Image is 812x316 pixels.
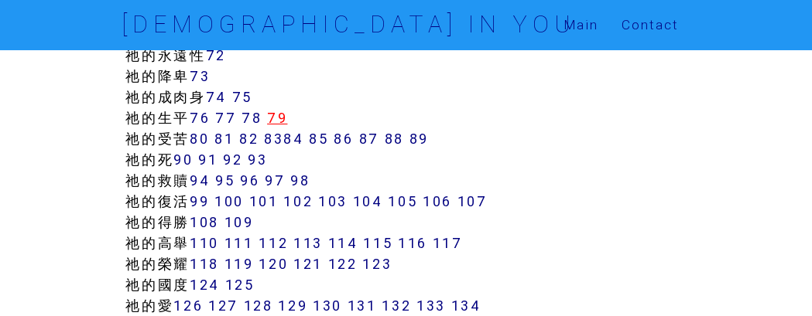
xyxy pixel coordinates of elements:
a: 72 [206,46,226,64]
a: 118 [190,255,219,273]
a: 134 [451,297,481,314]
a: 131 [348,297,377,314]
a: 115 [363,234,392,252]
a: 128 [244,297,273,314]
a: 107 [457,192,488,210]
a: 93 [248,151,267,168]
a: 85 [309,130,328,148]
a: 91 [198,151,218,168]
a: 87 [358,130,379,148]
a: 111 [224,234,254,252]
a: 98 [290,172,310,189]
a: 103 [318,192,348,210]
a: 86 [334,130,353,148]
a: 126 [173,297,203,314]
a: 114 [328,234,358,252]
a: 116 [398,234,427,252]
a: 81 [214,130,234,148]
a: 92 [223,151,242,168]
a: 75 [232,88,252,106]
a: 83 [264,130,283,148]
a: 113 [293,234,323,252]
iframe: Chat [746,246,800,304]
a: 133 [416,297,446,314]
a: 129 [278,297,307,314]
a: 117 [433,234,463,252]
a: 82 [239,130,259,148]
a: 95 [215,172,235,189]
a: 122 [328,255,358,273]
a: 90 [173,151,193,168]
a: 89 [409,130,428,148]
a: 78 [242,109,262,127]
a: 80 [190,130,209,148]
a: 127 [208,297,238,314]
a: 76 [190,109,210,127]
a: 106 [423,192,452,210]
a: 104 [353,192,383,210]
a: 121 [293,255,323,273]
a: 109 [224,213,254,231]
a: 110 [190,234,219,252]
a: 102 [283,192,313,210]
a: 132 [382,297,411,314]
a: 96 [240,172,259,189]
a: 84 [283,130,303,148]
a: 123 [362,255,392,273]
a: 99 [190,192,209,210]
a: 74 [206,88,227,106]
a: 130 [313,297,342,314]
a: 97 [265,172,285,189]
a: 119 [224,255,254,273]
a: 120 [259,255,288,273]
a: 100 [214,192,244,210]
a: 125 [225,276,255,294]
a: 79 [267,109,287,127]
a: 101 [249,192,279,210]
a: 108 [190,213,219,231]
a: 124 [190,276,220,294]
a: 94 [190,172,210,189]
a: 112 [259,234,288,252]
a: 105 [388,192,417,210]
a: 88 [384,130,403,148]
a: 73 [190,67,210,85]
a: 77 [215,109,236,127]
